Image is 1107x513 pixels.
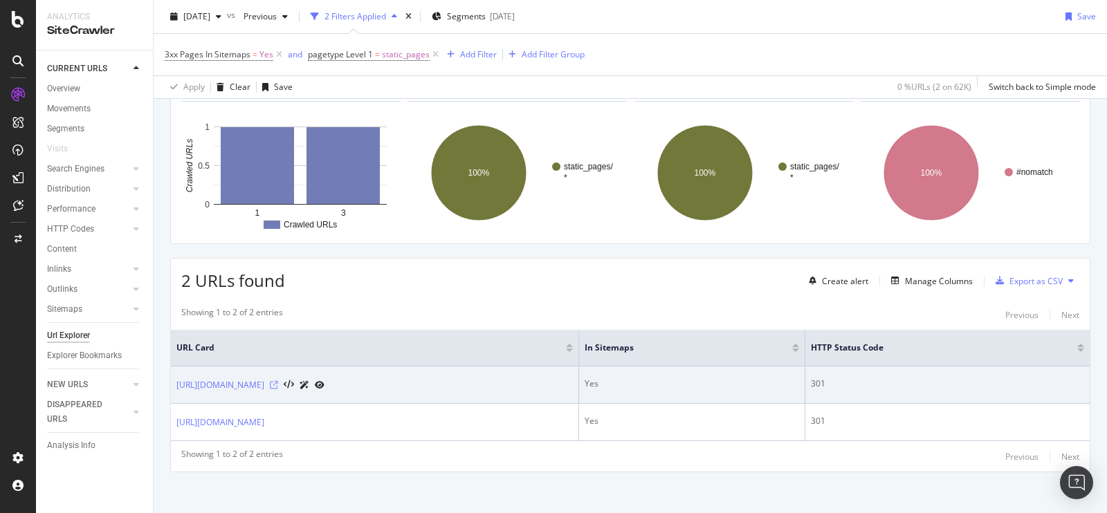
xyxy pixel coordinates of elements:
button: [DATE] [165,6,227,28]
span: In Sitemaps [585,342,771,354]
a: Outlinks [47,282,129,297]
div: 301 [811,415,1084,427]
svg: A chart. [181,113,398,233]
span: HTTP Status Code [811,342,1056,354]
div: CURRENT URLS [47,62,107,76]
a: CURRENT URLS [47,62,129,76]
div: Save [1077,10,1096,22]
button: Segments[DATE] [426,6,520,28]
text: 100% [468,168,490,178]
div: Explorer Bookmarks [47,348,122,363]
div: 0 % URLs ( 2 on 62K ) [897,81,971,93]
span: = [253,48,257,60]
div: Showing 1 to 2 of 2 entries [181,448,283,465]
span: 3xx Pages In Sitemaps [165,48,250,60]
a: Movements [47,102,143,116]
a: HTTP Codes [47,222,129,236]
div: 301 [811,377,1084,390]
div: Overview [47,82,80,96]
button: Apply [165,76,205,98]
div: Apply [183,81,205,93]
button: Switch back to Simple mode [983,76,1096,98]
a: Overview [47,82,143,96]
button: and [288,48,302,61]
div: DISAPPEARED URLS [47,398,117,427]
div: Create alert [822,275,868,287]
div: Analytics [47,11,142,23]
span: Yes [259,45,273,64]
div: Visits [47,142,68,156]
div: Next [1061,309,1079,321]
a: Distribution [47,182,129,196]
text: 100% [695,168,716,178]
text: #nomatch [1016,167,1053,177]
div: SiteCrawler [47,23,142,39]
div: Sitemaps [47,302,82,317]
span: Previous [238,10,277,22]
button: Clear [211,76,250,98]
div: Yes [585,415,799,427]
a: DISAPPEARED URLS [47,398,129,427]
a: URL Inspection [315,377,324,392]
div: Outlinks [47,282,77,297]
div: [DATE] [490,10,515,22]
text: 1 [255,208,259,218]
button: Create alert [803,270,868,292]
button: 2 Filters Applied [305,6,403,28]
div: times [403,10,414,24]
a: Content [47,242,143,256]
div: Inlinks [47,262,71,277]
div: Manage Columns [905,275,973,287]
div: and [288,48,302,60]
div: Add Filter Group [522,48,585,60]
div: Content [47,242,77,256]
button: Previous [1005,306,1039,323]
text: 3 [341,208,346,218]
a: Url Explorer [47,328,143,343]
a: Inlinks [47,262,129,277]
div: Performance [47,202,95,216]
a: Analysis Info [47,438,143,453]
button: Next [1061,306,1079,323]
div: Url Explorer [47,328,90,343]
div: Previous [1005,309,1039,321]
text: 0.5 [198,161,210,171]
button: Manage Columns [886,272,973,289]
div: NEW URLS [47,377,88,392]
span: static_pages [382,45,430,64]
button: Save [1060,6,1096,28]
button: Previous [1005,448,1039,465]
a: Performance [47,202,129,216]
svg: A chart. [634,113,850,233]
span: Segments [447,10,486,22]
svg: A chart. [408,113,624,233]
a: Sitemaps [47,302,129,317]
text: 0 [205,200,210,209]
div: Next [1061,451,1079,463]
div: Yes [585,377,799,390]
span: vs [227,9,238,21]
div: Showing 1 to 2 of 2 entries [181,306,283,323]
div: A chart. [860,113,1077,233]
span: = [375,48,380,60]
div: Distribution [47,182,91,196]
a: [URL][DOMAIN_NAME] [176,378,264,392]
div: Movements [47,102,91,116]
div: Switch back to Simple mode [989,81,1096,93]
button: View HTML Source [284,380,294,390]
span: 2 URLs found [181,269,285,292]
div: HTTP Codes [47,222,94,236]
a: AI Url Details [300,377,309,392]
text: static_pages/ [790,162,839,171]
button: Save [257,76,293,98]
a: Visits [47,142,82,156]
text: static_pages/ [564,162,613,171]
button: Previous [238,6,293,28]
a: [URL][DOMAIN_NAME] [176,416,264,429]
text: 1 [205,122,210,132]
a: Visit Online Page [270,381,278,389]
a: Explorer Bookmarks [47,348,143,363]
